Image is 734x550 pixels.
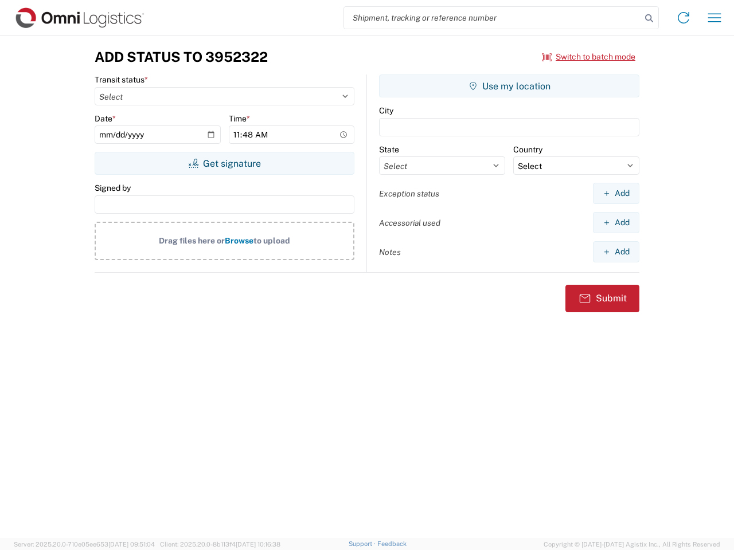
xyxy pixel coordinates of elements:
[349,540,377,547] a: Support
[160,541,280,548] span: Client: 2025.20.0-8b113f4
[379,144,399,155] label: State
[379,247,401,257] label: Notes
[108,541,155,548] span: [DATE] 09:51:04
[379,218,440,228] label: Accessorial used
[593,183,639,204] button: Add
[593,212,639,233] button: Add
[513,144,542,155] label: Country
[379,188,439,199] label: Exception status
[565,285,639,312] button: Submit
[236,541,280,548] span: [DATE] 10:16:38
[14,541,155,548] span: Server: 2025.20.0-710e05ee653
[159,236,225,245] span: Drag files here or
[542,48,635,66] button: Switch to batch mode
[95,74,148,85] label: Transit status
[95,49,268,65] h3: Add Status to 3952322
[544,539,720,549] span: Copyright © [DATE]-[DATE] Agistix Inc., All Rights Reserved
[95,113,116,124] label: Date
[593,241,639,262] button: Add
[253,236,290,245] span: to upload
[344,7,641,29] input: Shipment, tracking or reference number
[225,236,253,245] span: Browse
[229,113,250,124] label: Time
[95,152,354,175] button: Get signature
[379,105,393,116] label: City
[95,183,131,193] label: Signed by
[379,74,639,97] button: Use my location
[377,540,407,547] a: Feedback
